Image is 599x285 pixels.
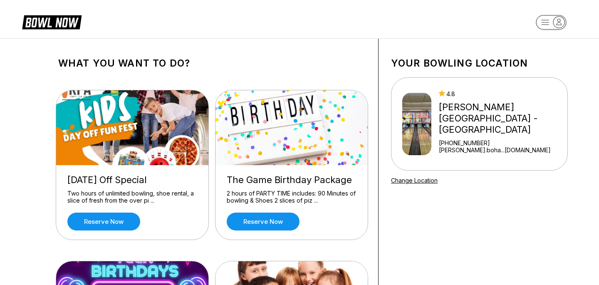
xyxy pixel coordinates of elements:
[56,90,209,165] img: School Day Off Special
[227,213,299,230] a: Reserve now
[67,174,197,186] div: [DATE] Off Special
[227,190,356,204] div: 2 hours of PARTY TIME includes: 90 Minutes of bowling & Shoes 2 slices of piz ...
[439,90,564,97] div: 4.8
[67,190,197,204] div: Two hours of unlimited bowling, shoe rental, a slice of fresh from the over pi ...
[439,139,564,146] div: [PHONE_NUMBER]
[67,213,140,230] a: Reserve now
[58,57,366,69] h1: What you want to do?
[227,174,356,186] div: The Game Birthday Package
[402,93,431,155] img: Kingpin's Alley - South Glens Falls
[439,102,564,135] div: [PERSON_NAME][GEOGRAPHIC_DATA] - [GEOGRAPHIC_DATA]
[391,177,438,184] a: Change Location
[439,146,564,154] a: [PERSON_NAME].boha...[DOMAIN_NAME]
[215,90,369,165] img: The Game Birthday Package
[391,57,568,69] h1: Your bowling location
